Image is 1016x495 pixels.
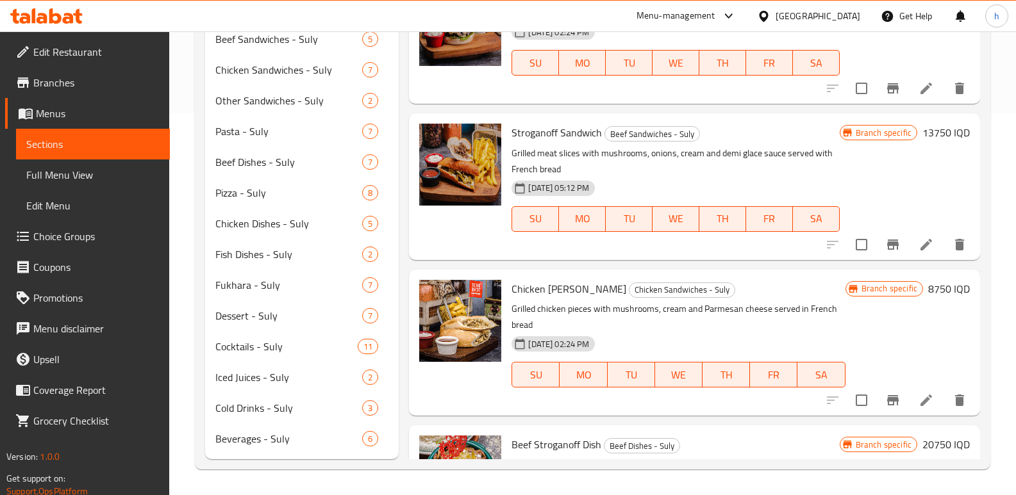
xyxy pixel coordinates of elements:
[363,156,378,168] span: 7
[363,126,378,138] span: 7
[362,216,378,231] div: items
[33,352,160,367] span: Upsell
[363,371,378,384] span: 2
[205,331,399,362] div: Cocktails - Suly11
[215,124,362,139] span: Pasta - Suly
[26,136,160,152] span: Sections
[205,239,399,270] div: Fish Dishes - Suly2
[362,185,378,200] div: items
[6,470,65,487] span: Get support on:
[419,124,501,206] img: Stroganoff Sandwich
[856,282,922,295] span: Branch specific
[5,37,170,67] a: Edit Restaurant
[16,190,170,221] a: Edit Menu
[605,127,699,142] span: Beef Sandwiches - Suly
[363,218,378,230] span: 5
[215,277,362,293] span: Fukhara - Suly
[704,54,741,72] span: TH
[363,64,378,76] span: 7
[751,209,788,228] span: FR
[798,54,835,72] span: SA
[363,95,378,107] span: 2
[215,247,362,262] span: Fish Dishes - Suly
[215,369,362,385] span: Iced Juices - Suly
[205,393,399,423] div: Cold Drinks - Suly3
[606,50,653,76] button: TU
[6,448,38,465] span: Version:
[33,290,160,305] span: Promotions
[512,301,845,333] p: Grilled chicken pieces with mushrooms, cream and Parmesan cheese served in French bread
[793,50,840,76] button: SA
[699,206,746,232] button: TH
[512,435,601,454] span: Beef Stroganoff Dish
[205,300,399,331] div: Dessert - Suly7
[5,67,170,98] a: Branches
[704,209,741,228] span: TH
[750,362,797,387] button: FR
[851,127,917,139] span: Branch specific
[606,206,653,232] button: TU
[16,129,170,159] a: Sections
[363,279,378,291] span: 7
[36,106,160,121] span: Menus
[798,209,835,228] span: SA
[611,209,647,228] span: TU
[658,209,694,228] span: WE
[33,321,160,336] span: Menu disclaimer
[608,362,655,387] button: TU
[16,159,170,190] a: Full Menu View
[5,221,170,252] a: Choice Groups
[215,154,362,170] span: Beef Dishes - Suly
[613,366,650,384] span: TU
[362,431,378,446] div: items
[362,308,378,323] div: items
[363,248,378,261] span: 2
[205,24,399,54] div: Beef Sandwiches - Suly5
[205,147,399,177] div: Beef Dishes - Suly7
[40,448,60,465] span: 1.0.0
[564,54,601,72] span: MO
[629,282,735,297] span: Chicken Sandwiches - Suly
[205,270,399,300] div: Fukhara - Suly7
[660,366,697,384] span: WE
[848,231,875,258] span: Select to update
[746,50,793,76] button: FR
[944,229,975,260] button: delete
[5,252,170,282] a: Coupons
[362,93,378,108] div: items
[523,338,594,350] span: [DATE] 02:24 PM
[878,229,908,260] button: Branch-specific-item
[848,387,875,414] span: Select to update
[33,75,160,90] span: Branches
[512,50,559,76] button: SU
[708,366,745,384] span: TH
[703,362,750,387] button: TH
[512,123,602,142] span: Stroganoff Sandwich
[746,206,793,232] button: FR
[523,26,594,38] span: [DATE] 02:24 PM
[205,423,399,454] div: Beverages - Suly6
[215,308,362,323] span: Dessert - Suly
[604,126,700,142] div: Beef Sandwiches - Suly
[637,8,715,24] div: Menu-management
[215,185,362,200] span: Pizza - Suly
[751,54,788,72] span: FR
[512,362,560,387] button: SU
[205,54,399,85] div: Chicken Sandwiches - Suly7
[5,344,170,375] a: Upsell
[928,280,970,298] h6: 8750 IQD
[215,93,362,108] div: Other Sandwiches - Suly
[559,50,606,76] button: MO
[363,33,378,45] span: 5
[215,31,362,47] div: Beef Sandwiches - Suly
[363,402,378,414] span: 3
[215,431,362,446] span: Beverages - Suly
[560,362,607,387] button: MO
[362,31,378,47] div: items
[517,54,554,72] span: SU
[362,62,378,77] div: items
[419,280,501,362] img: Chicken Alfredo Sandwich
